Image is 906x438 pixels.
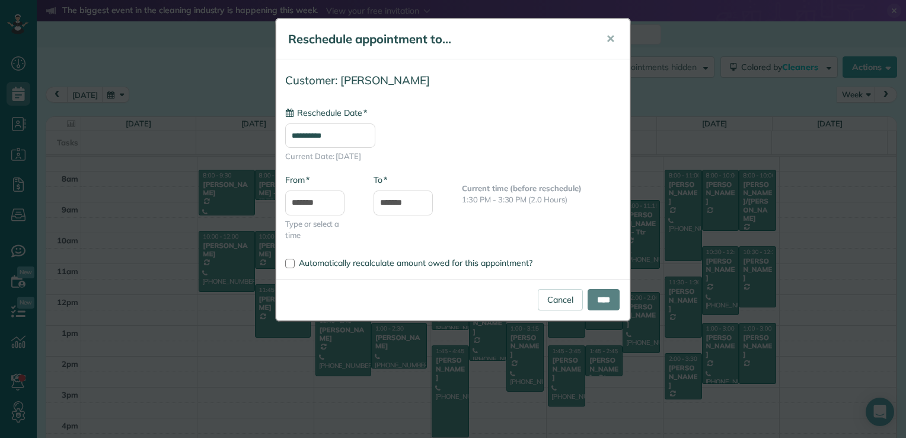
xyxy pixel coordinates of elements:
a: Cancel [538,289,583,310]
b: Current time (before reschedule) [462,183,582,193]
h4: Customer: [PERSON_NAME] [285,74,621,87]
span: Current Date: [DATE] [285,151,621,162]
label: From [285,174,310,186]
label: To [374,174,387,186]
h5: Reschedule appointment to... [288,31,589,47]
label: Reschedule Date [285,107,367,119]
span: ✕ [606,32,615,46]
span: Automatically recalculate amount owed for this appointment? [299,258,532,268]
span: Type or select a time [285,218,356,241]
p: 1:30 PM - 3:30 PM (2.0 Hours) [462,194,621,205]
